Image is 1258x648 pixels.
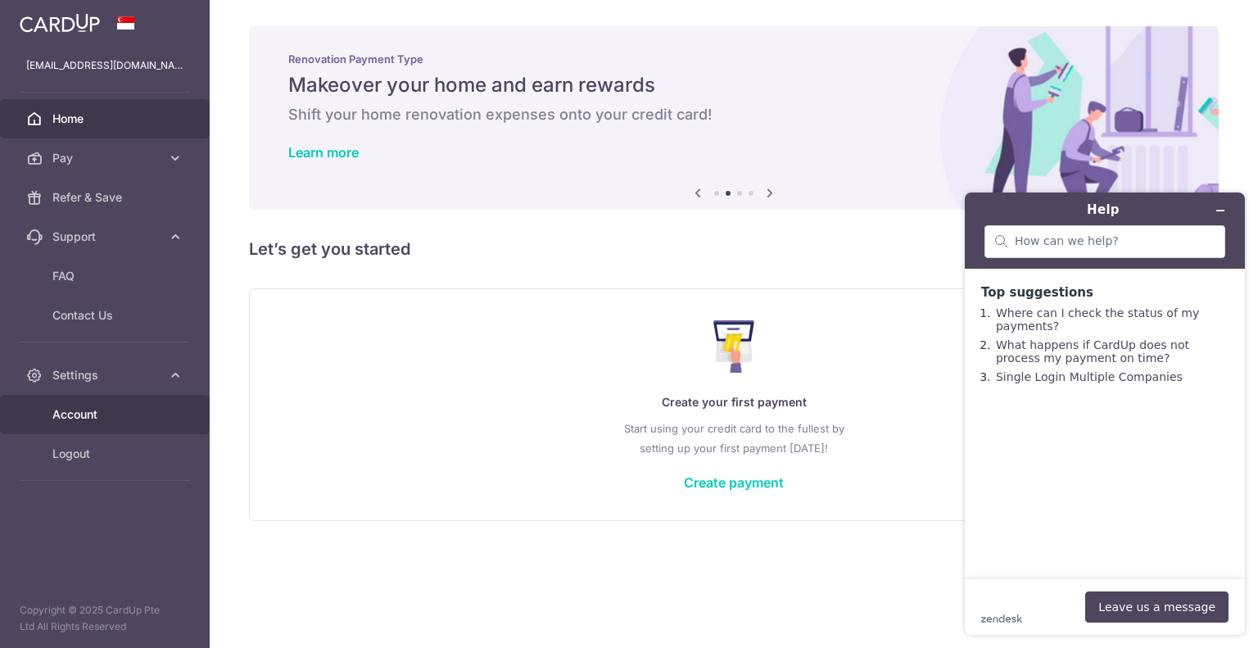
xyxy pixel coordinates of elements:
[52,307,161,324] span: Contact Us
[288,144,359,161] a: Learn more
[52,229,161,245] span: Support
[20,13,100,33] img: CardUp
[952,179,1258,648] iframe: Find more information here
[52,268,161,284] span: FAQ
[37,11,70,26] span: Help
[26,57,183,74] p: [EMAIL_ADDRESS][DOMAIN_NAME]
[283,392,1185,412] p: Create your first payment
[52,111,161,127] span: Home
[52,189,161,206] span: Refer & Save
[684,474,784,491] a: Create payment
[52,367,161,383] span: Settings
[52,150,161,166] span: Pay
[249,236,1219,262] h5: Let’s get you started
[52,446,161,462] span: Logout
[288,105,1179,125] h6: Shift your home renovation expenses onto your credit card!
[288,72,1179,98] h5: Makeover your home and earn rewards
[249,26,1219,210] img: Renovation banner
[288,52,1179,66] p: Renovation Payment Type
[713,320,755,373] img: Make Payment
[52,406,161,423] span: Account
[283,419,1185,458] p: Start using your credit card to the fullest by setting up your first payment [DATE]!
